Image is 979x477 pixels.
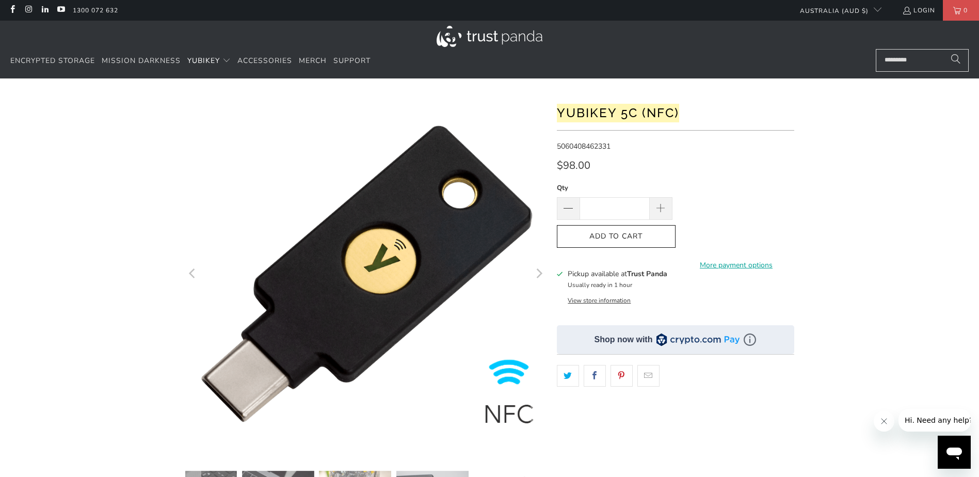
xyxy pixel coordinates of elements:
[898,409,971,432] iframe: Message from company
[299,56,327,66] span: Merch
[8,6,17,14] a: Trust Panda Australia on Facebook
[237,56,292,66] span: Accessories
[557,225,676,248] button: Add to Cart
[557,405,794,439] iframe: Reviews Widget
[10,49,95,73] a: Encrypted Storage
[557,141,611,151] span: 5060408462331
[299,49,327,73] a: Merch
[437,26,542,47] img: Trust Panda Australia
[876,49,969,72] input: Search...
[557,158,590,172] span: $98.00
[902,5,935,16] a: Login
[237,49,292,73] a: Accessories
[938,436,971,469] iframe: Button to launch messaging window
[10,56,95,66] span: Encrypted Storage
[568,268,667,279] h3: Pickup available at
[187,56,220,66] span: YubiKey
[568,296,631,305] button: View store information
[333,56,371,66] span: Support
[40,6,49,14] a: Trust Panda Australia on LinkedIn
[6,7,74,15] span: Hi. Need any help?
[531,94,547,455] button: Next
[24,6,33,14] a: Trust Panda Australia on Instagram
[333,49,371,73] a: Support
[611,365,633,387] a: Share this on Pinterest
[874,411,894,432] iframe: Close message
[10,49,371,73] nav: Translation missing: en.navigation.header.main_nav
[627,269,667,279] b: Trust Panda
[568,232,665,241] span: Add to Cart
[637,365,660,387] a: Email this to a friend
[185,94,546,455] a: YubiKey 5C (NFC) - Trust Panda
[73,5,118,16] a: 1300 072 632
[56,6,65,14] a: Trust Panda Australia on YouTube
[557,365,579,387] a: Share this on Twitter
[679,260,794,271] a: More payment options
[557,182,672,194] label: Qty
[187,49,231,73] summary: YubiKey
[568,281,632,289] small: Usually ready in 1 hour
[102,56,181,66] span: Mission Darkness
[584,365,606,387] a: Share this on Facebook
[595,334,653,345] div: Shop now with
[943,49,969,72] button: Search
[557,102,794,122] h1: YubiKey 5C (NFC)
[102,49,181,73] a: Mission Darkness
[185,94,201,455] button: Previous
